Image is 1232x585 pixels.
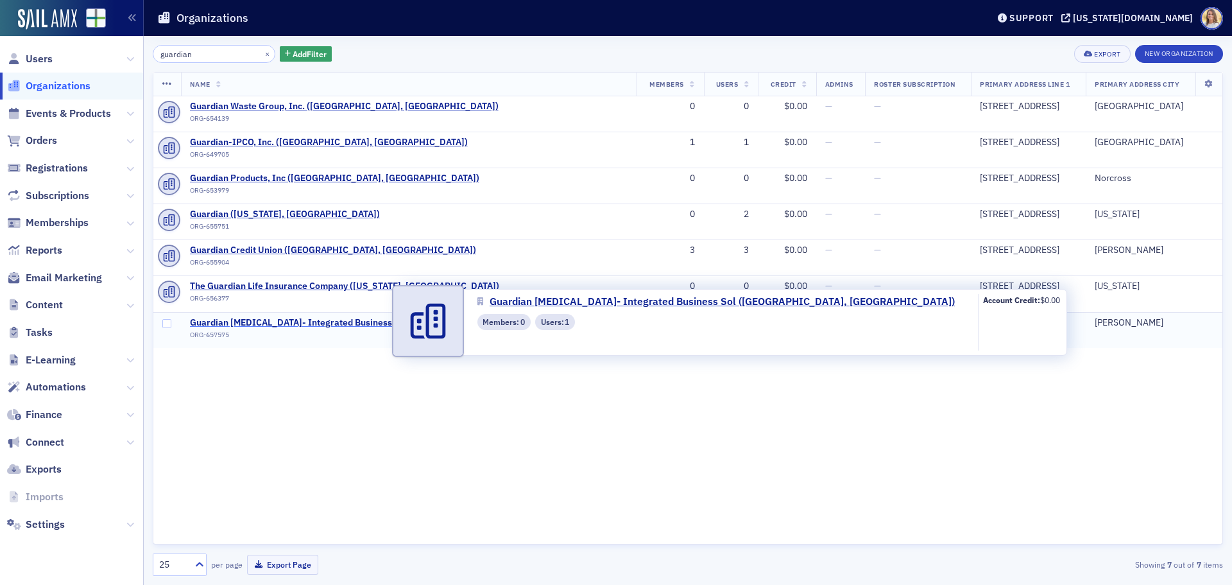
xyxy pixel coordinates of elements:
[7,271,102,285] a: Email Marketing
[26,161,88,175] span: Registrations
[1194,559,1203,570] strong: 7
[646,209,695,220] div: 0
[26,408,62,422] span: Finance
[980,173,1077,184] div: [STREET_ADDRESS]
[541,316,565,327] span: Users :
[1165,559,1174,570] strong: 7
[7,408,62,422] a: Finance
[875,559,1223,570] div: Showing out of items
[1074,45,1130,63] button: Export
[26,380,86,394] span: Automations
[190,222,380,235] div: ORG-655751
[26,462,62,476] span: Exports
[646,245,695,256] div: 3
[1095,317,1213,329] div: [PERSON_NAME]
[825,208,832,220] span: —
[176,10,248,26] h1: Organizations
[26,353,76,367] span: E-Learning
[784,280,807,292] span: $0.00
[1009,12,1054,24] div: Support
[211,559,243,570] label: per page
[190,114,499,127] div: ORG-654139
[1095,281,1213,292] div: [US_STATE]
[1095,245,1213,256] div: [PERSON_NAME]
[713,101,749,112] div: 0
[280,46,332,62] button: AddFilter
[1095,80,1180,89] span: Primary Address City
[1094,51,1120,58] div: Export
[980,281,1077,292] div: [STREET_ADDRESS]
[190,281,499,292] span: The Guardian Life Insurance Company (New York, NY)
[713,245,749,256] div: 3
[874,172,881,184] span: —
[483,316,520,327] span: Members :
[26,518,65,532] span: Settings
[825,100,832,112] span: —
[190,209,380,220] span: Guardian (New York, NY)
[190,209,380,220] a: Guardian ([US_STATE], [GEOGRAPHIC_DATA])
[874,208,881,220] span: —
[980,245,1077,256] div: [STREET_ADDRESS]
[190,101,499,112] a: Guardian Waste Group, Inc. ([GEOGRAPHIC_DATA], [GEOGRAPHIC_DATA])
[7,326,53,340] a: Tasks
[159,558,187,572] div: 25
[1061,13,1197,22] button: [US_STATE][DOMAIN_NAME]
[825,244,832,256] span: —
[874,136,881,148] span: —
[153,45,275,63] input: Search…
[980,80,1070,89] span: Primary Address Line 1
[713,209,749,220] div: 2
[26,271,102,285] span: Email Marketing
[7,490,64,504] a: Imports
[649,80,684,89] span: Members
[784,208,807,220] span: $0.00
[646,173,695,184] div: 0
[784,136,807,148] span: $0.00
[716,80,739,89] span: Users
[7,216,89,230] a: Memberships
[825,172,832,184] span: —
[190,317,601,329] span: Guardian IBS- Integrated Business Sol (Lowell, AR)
[1095,137,1213,148] div: [GEOGRAPHIC_DATA]
[713,173,749,184] div: 0
[874,244,881,256] span: —
[980,137,1077,148] div: [STREET_ADDRESS]
[247,555,318,575] button: Export Page
[874,100,881,112] span: —
[190,317,601,329] a: Guardian [MEDICAL_DATA]- Integrated Business Sol ([GEOGRAPHIC_DATA], [GEOGRAPHIC_DATA])
[7,298,63,312] a: Content
[26,490,64,504] span: Imports
[784,172,807,184] span: $0.00
[190,137,468,148] a: Guardian-IPCO, Inc. ([GEOGRAPHIC_DATA], [GEOGRAPHIC_DATA])
[825,280,832,292] span: —
[490,294,955,310] span: Guardian [MEDICAL_DATA]- Integrated Business Sol ([GEOGRAPHIC_DATA], [GEOGRAPHIC_DATA])
[190,186,479,199] div: ORG-653979
[477,314,531,330] div: Members: 0
[26,243,62,258] span: Reports
[7,380,86,394] a: Automations
[26,107,111,121] span: Events & Products
[190,173,479,184] a: Guardian Products, Inc ([GEOGRAPHIC_DATA], [GEOGRAPHIC_DATA])
[190,245,476,256] a: Guardian Credit Union ([GEOGRAPHIC_DATA], [GEOGRAPHIC_DATA])
[7,518,65,532] a: Settings
[1095,101,1213,112] div: [GEOGRAPHIC_DATA]
[7,52,53,66] a: Users
[190,150,468,163] div: ORG-649705
[980,101,1077,112] div: [STREET_ADDRESS]
[26,79,90,93] span: Organizations
[1095,209,1213,220] div: [US_STATE]
[477,294,964,310] a: Guardian [MEDICAL_DATA]- Integrated Business Sol ([GEOGRAPHIC_DATA], [GEOGRAPHIC_DATA])
[7,462,62,476] a: Exports
[26,134,57,148] span: Orders
[190,245,476,256] span: Guardian Credit Union (Montgomery, AL)
[26,298,63,312] span: Content
[26,52,53,66] span: Users
[190,281,499,292] a: The Guardian Life Insurance Company ([US_STATE], [GEOGRAPHIC_DATA])
[1135,45,1223,63] button: New Organization
[26,189,89,203] span: Subscriptions
[646,281,695,292] div: 0
[262,48,273,59] button: ×
[771,80,796,89] span: Credit
[190,137,468,148] span: Guardian-IPCO, Inc. (Birmingham, AL)
[190,331,601,344] div: ORG-657575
